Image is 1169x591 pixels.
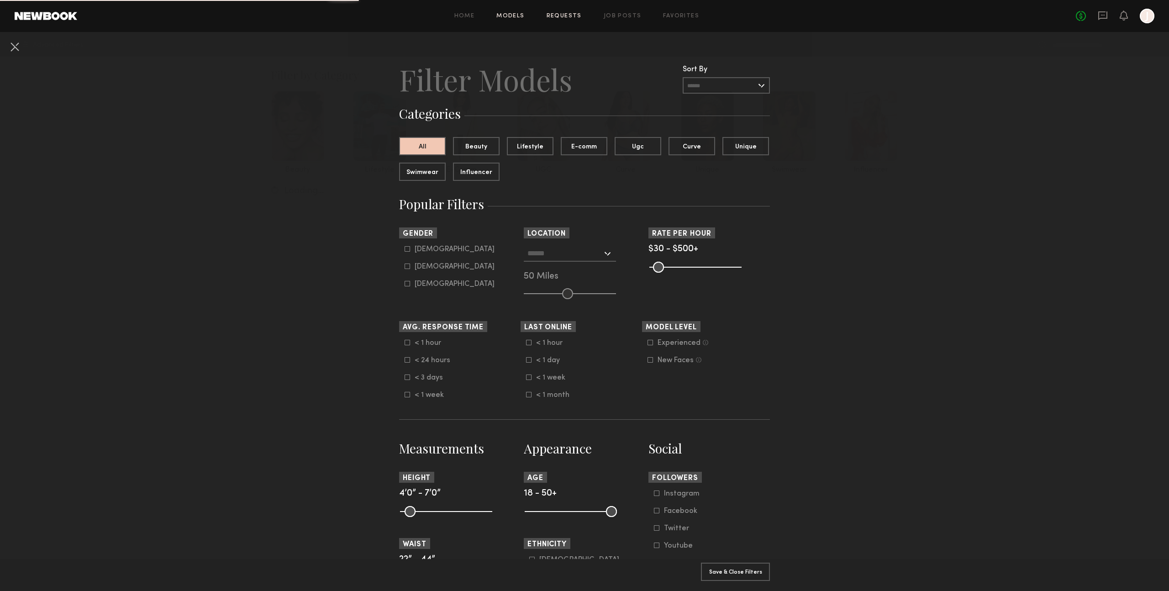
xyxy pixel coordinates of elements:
h3: Appearance [524,440,645,457]
button: Beauty [453,137,500,155]
span: Age [527,475,543,482]
a: Models [496,13,524,19]
div: [DEMOGRAPHIC_DATA] [539,557,619,563]
div: Experienced [658,340,700,346]
span: Gender [403,231,433,237]
button: All [399,137,446,155]
span: Avg. Response Time [403,324,484,331]
div: Facebook [664,508,700,514]
button: Lifestyle [507,137,553,155]
div: < 1 month [536,392,572,398]
button: Curve [669,137,715,155]
common-close-button: Cancel [7,39,22,56]
span: Ethnicity [527,541,567,548]
div: < 1 week [536,375,572,380]
span: Height [403,475,431,482]
span: $30 - $500+ [648,245,698,253]
div: < 1 hour [415,340,450,346]
div: 50 Miles [524,273,645,281]
div: < 3 days [415,375,450,380]
button: E-comm [561,137,607,155]
h3: Categories [399,105,770,122]
div: Youtube [664,543,700,549]
h3: Measurements [399,440,521,457]
h3: Social [648,440,770,457]
a: Home [454,13,475,19]
span: 18 - 50+ [524,489,557,498]
div: Instagram [664,491,700,496]
div: < 1 day [536,358,572,363]
div: < 24 hours [415,358,450,363]
span: Rate per Hour [652,231,711,237]
div: [DEMOGRAPHIC_DATA] [415,264,495,269]
a: J [1140,9,1154,23]
span: 4’0” - 7’0” [399,489,441,498]
h3: Popular Filters [399,195,770,213]
div: [DEMOGRAPHIC_DATA] [415,281,495,287]
span: Waist [403,541,427,548]
div: Sort By [683,66,770,74]
div: [DEMOGRAPHIC_DATA] [415,247,495,252]
span: Model Level [646,324,697,331]
div: < 1 week [415,392,450,398]
button: Save & Close Filters [701,563,770,581]
span: Location [527,231,566,237]
button: Swimwear [399,163,446,181]
button: Influencer [453,163,500,181]
div: New Faces [658,358,694,363]
a: Requests [547,13,582,19]
span: Followers [652,475,698,482]
h2: Filter Models [399,61,572,98]
div: Twitter [664,526,700,531]
div: < 1 hour [536,340,572,346]
button: Cancel [7,39,22,54]
a: Favorites [663,13,699,19]
span: 22” - 44” [399,555,435,564]
a: Job Posts [604,13,642,19]
span: Last Online [524,324,572,331]
button: Unique [722,137,769,155]
button: Ugc [615,137,661,155]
